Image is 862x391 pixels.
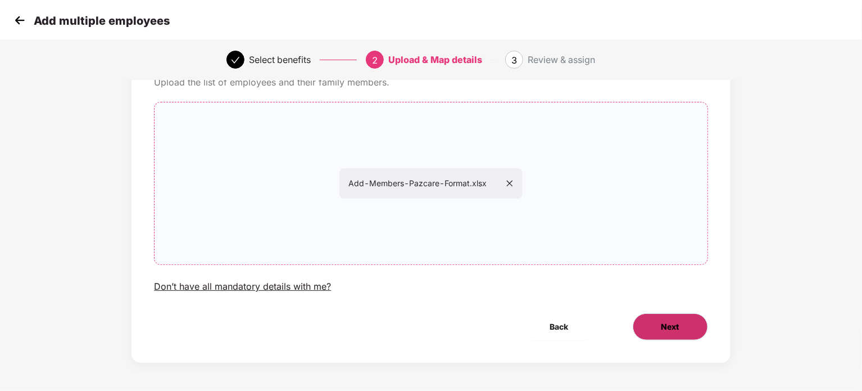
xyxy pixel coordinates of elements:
div: Select benefits [249,51,311,69]
button: Back [522,313,597,340]
div: Don’t have all mandatory details with me? [154,281,331,293]
p: Add multiple employees [34,14,170,28]
div: Upload the list of employees and their family members. [154,77,707,88]
span: close [506,179,514,187]
span: Add-Members-Pazcare-Format.xlsx [348,178,514,188]
span: Next [661,321,679,333]
span: Add-Members-Pazcare-Format.xlsx close [155,102,707,264]
div: Review & assign [528,51,595,69]
span: check [231,56,240,65]
img: svg+xml;base64,PHN2ZyB4bWxucz0iaHR0cDovL3d3dy53My5vcmcvMjAwMC9zdmciIHdpZHRoPSIzMCIgaGVpZ2h0PSIzMC... [11,12,28,29]
button: Next [633,313,708,340]
div: Upload & Map details [388,51,482,69]
span: Back [550,321,569,333]
span: 2 [372,55,378,66]
span: 3 [511,55,517,66]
